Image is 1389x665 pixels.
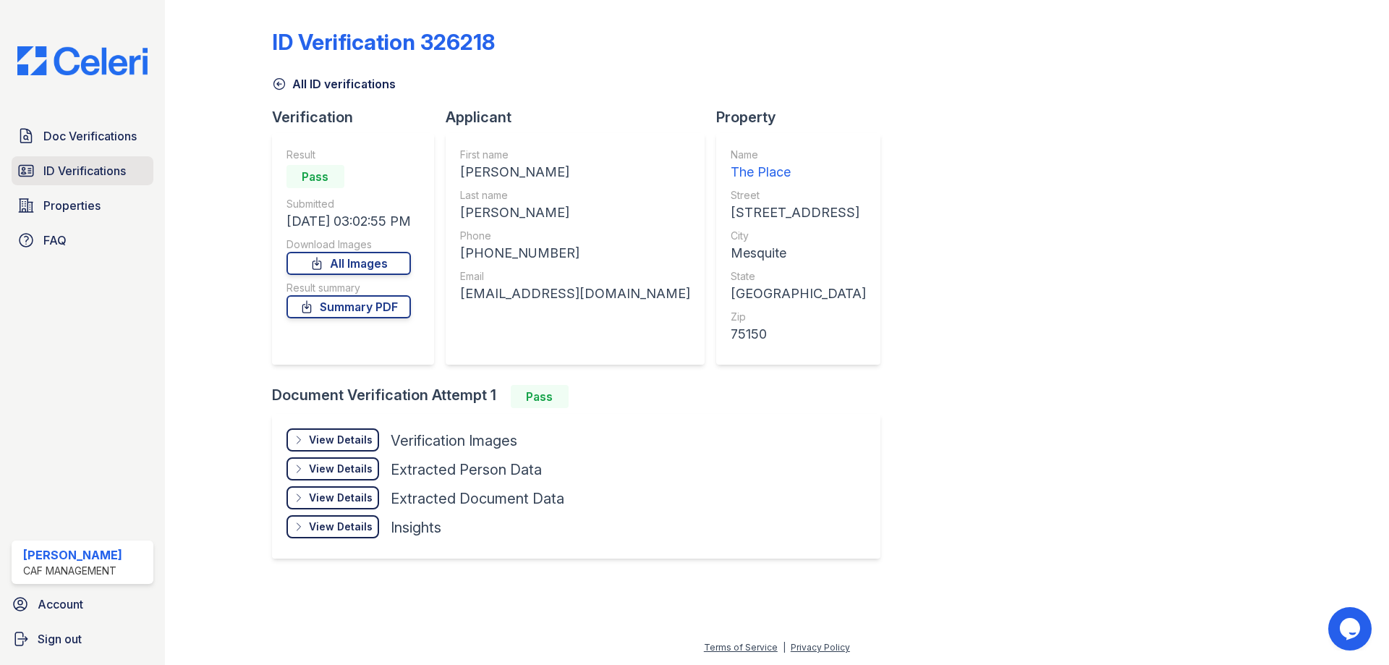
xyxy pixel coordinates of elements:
div: Mesquite [731,243,866,263]
div: State [731,269,866,284]
div: Verification [272,107,446,127]
div: CAF Management [23,564,122,578]
a: Doc Verifications [12,122,153,151]
div: Applicant [446,107,716,127]
a: Summary PDF [286,295,411,318]
div: City [731,229,866,243]
div: Extracted Document Data [391,488,564,509]
div: [GEOGRAPHIC_DATA] [731,284,866,304]
div: Pass [286,165,344,188]
span: Properties [43,197,101,214]
div: [PERSON_NAME] [23,546,122,564]
div: View Details [309,433,373,447]
div: Phone [460,229,690,243]
div: [STREET_ADDRESS] [731,203,866,223]
span: FAQ [43,232,67,249]
span: Sign out [38,630,82,648]
div: Document Verification Attempt 1 [272,385,892,408]
div: [EMAIL_ADDRESS][DOMAIN_NAME] [460,284,690,304]
div: Pass [511,385,569,408]
a: ID Verifications [12,156,153,185]
div: View Details [309,462,373,476]
div: [PHONE_NUMBER] [460,243,690,263]
a: FAQ [12,226,153,255]
div: Result [286,148,411,162]
div: [PERSON_NAME] [460,162,690,182]
div: 75150 [731,324,866,344]
a: Properties [12,191,153,220]
span: Doc Verifications [43,127,137,145]
iframe: chat widget [1328,607,1375,651]
div: The Place [731,162,866,182]
div: View Details [309,491,373,505]
div: Last name [460,188,690,203]
a: Name The Place [731,148,866,182]
div: [DATE] 03:02:55 PM [286,211,411,232]
a: Account [6,590,159,619]
div: Download Images [286,237,411,252]
div: [PERSON_NAME] [460,203,690,223]
a: All Images [286,252,411,275]
div: Result summary [286,281,411,295]
div: Verification Images [391,431,517,451]
div: Extracted Person Data [391,459,542,480]
span: Account [38,596,83,613]
div: Property [716,107,892,127]
div: | [783,642,786,653]
a: Privacy Policy [791,642,850,653]
div: Name [731,148,866,162]
a: Terms of Service [704,642,778,653]
div: Email [460,269,690,284]
div: Zip [731,310,866,324]
div: First name [460,148,690,162]
span: ID Verifications [43,162,126,179]
div: Street [731,188,866,203]
div: Submitted [286,197,411,211]
a: All ID verifications [272,75,396,93]
div: View Details [309,520,373,534]
img: CE_Logo_Blue-a8612792a0a2168367f1c8372b55b34899dd931a85d93a1a3d3e32e68fde9ad4.png [6,46,159,75]
div: ID Verification 326218 [272,29,495,55]
a: Sign out [6,624,159,653]
div: Insights [391,517,441,538]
